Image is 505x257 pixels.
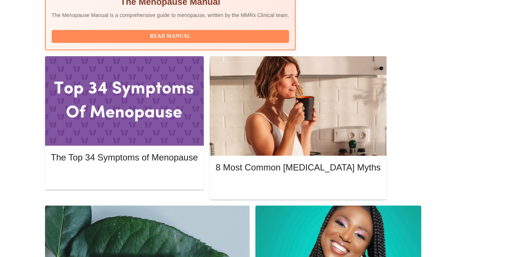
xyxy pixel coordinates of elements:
[58,172,190,181] span: Read More
[52,33,291,39] a: Read Manual
[51,170,198,183] button: Read More
[216,183,382,189] a: Read More
[52,30,289,43] button: Read Manual
[59,32,282,41] span: Read Manual
[223,182,373,192] span: Read More
[51,173,200,179] a: Read More
[52,11,289,19] p: The Menopause Manual is a comprehensive guide to menopause, written by the MMRx Clinical team.
[216,162,381,173] h5: 8 Most Common [MEDICAL_DATA] Myths
[51,152,198,163] h5: The Top 34 Symptoms of Menopause
[216,180,381,193] button: Read More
